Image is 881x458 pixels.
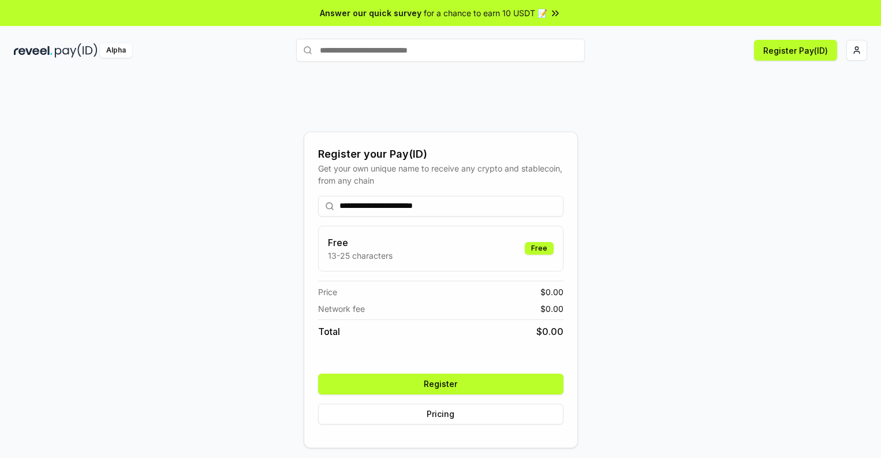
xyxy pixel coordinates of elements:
[754,40,837,61] button: Register Pay(ID)
[318,303,365,315] span: Network fee
[424,7,547,19] span: for a chance to earn 10 USDT 📝
[525,242,554,255] div: Free
[540,286,563,298] span: $ 0.00
[328,250,393,262] p: 13-25 characters
[318,325,340,338] span: Total
[536,325,563,338] span: $ 0.00
[14,43,53,58] img: reveel_dark
[320,7,421,19] span: Answer our quick survey
[318,162,563,187] div: Get your own unique name to receive any crypto and stablecoin, from any chain
[318,146,563,162] div: Register your Pay(ID)
[328,236,393,250] h3: Free
[540,303,563,315] span: $ 0.00
[318,404,563,425] button: Pricing
[55,43,98,58] img: pay_id
[318,286,337,298] span: Price
[100,43,132,58] div: Alpha
[318,374,563,394] button: Register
